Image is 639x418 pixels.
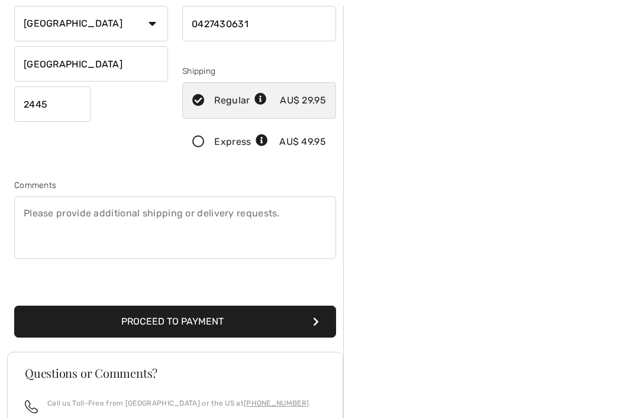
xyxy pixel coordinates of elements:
[25,367,325,379] h3: Questions or Comments?
[244,399,309,407] a: [PHONE_NUMBER]
[279,135,326,149] div: AU$ 49.95
[280,93,326,108] div: AU$ 29.95
[214,135,268,149] div: Express
[14,306,336,338] button: Proceed to Payment
[182,65,336,77] div: Shipping
[47,398,309,409] p: Call us Toll-Free from [GEOGRAPHIC_DATA] or the US at
[14,46,168,82] input: State/Province
[14,86,91,122] input: Zip/Postal Code
[214,93,267,108] div: Regular
[182,6,336,41] input: Mobile
[25,400,38,413] img: call
[14,179,336,192] div: Comments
